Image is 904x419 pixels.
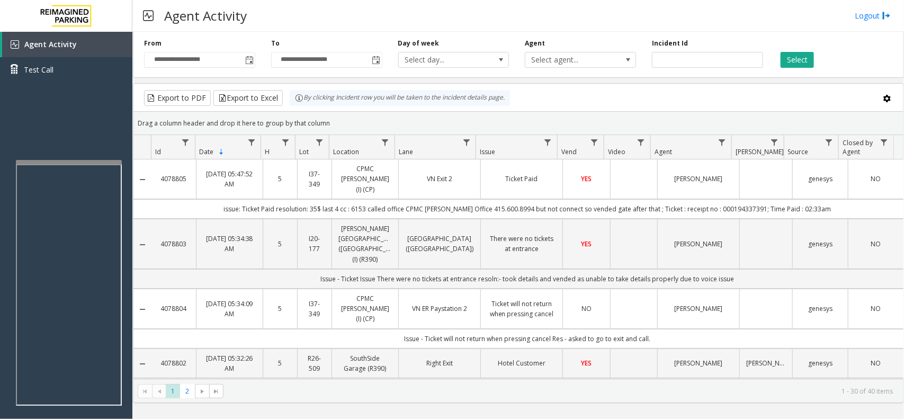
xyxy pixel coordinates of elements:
a: Lot Filter Menu [312,135,327,149]
a: VN ER Paystation 2 [405,304,474,314]
a: [PERSON_NAME] [664,174,733,184]
a: 4078804 [158,304,190,314]
a: Issue Filter Menu [541,135,555,149]
a: genesys [799,174,842,184]
a: [PERSON_NAME] [746,358,786,368]
span: [PERSON_NAME] [736,147,784,156]
span: YES [581,174,592,183]
span: Id [155,147,161,156]
span: Test Call [24,64,53,75]
span: Go to the next page [195,384,209,399]
a: SouthSide Garage (R390) [338,353,392,373]
a: I37-349 [304,299,325,319]
span: Agent Activity [24,39,77,49]
span: YES [581,359,592,368]
a: Id Filter Menu [178,135,193,149]
button: Export to Excel [213,90,283,106]
a: NO [855,304,897,314]
span: Location [333,147,359,156]
button: Select [781,52,814,68]
a: 4078805 [158,174,190,184]
span: Agent [655,147,672,156]
a: YES [569,358,603,368]
a: NO [855,239,897,249]
label: Day of week [398,39,440,48]
span: H [265,147,270,156]
a: YES [569,239,603,249]
a: H Filter Menu [278,135,292,149]
span: Date [199,147,213,156]
a: 5 [270,174,291,184]
span: NO [581,304,592,313]
a: Collapse Details [133,240,151,249]
a: NO [855,358,897,368]
span: Page 2 [180,384,194,398]
a: 5 [270,358,291,368]
span: Select day... [399,52,487,67]
span: Toggle popup [243,52,255,67]
label: Agent [525,39,545,48]
a: genesys [799,304,842,314]
a: [PERSON_NAME] [664,358,733,368]
td: Issue - Ticket Issue There were no tickets at entrance resoln:- took details and vended as unable... [151,269,903,289]
a: VN Exit 2 [405,174,474,184]
a: [GEOGRAPHIC_DATA] ([GEOGRAPHIC_DATA]) [405,234,474,254]
a: Collapse Details [133,175,151,184]
label: From [144,39,162,48]
span: Select agent... [525,52,613,67]
button: Export to PDF [144,90,211,106]
a: CPMC [PERSON_NAME] (I) (CP) [338,293,392,324]
td: issue: Hotel Customer resolution: took details and vend gate ; Customer : [PERSON_NAME]; Hotel Ro... [151,378,903,398]
a: Vend Filter Menu [587,135,602,149]
span: Source [788,147,809,156]
a: [PERSON_NAME] [664,304,733,314]
a: 4078803 [158,239,190,249]
span: Issue [480,147,496,156]
a: Agent Filter Menu [715,135,729,149]
div: Data table [133,135,903,379]
a: 4078802 [158,358,190,368]
td: Issue - Ticket will not return when pressing cancel Res - asked to go to exit and call. [151,329,903,349]
span: NO [871,304,881,313]
a: genesys [799,239,842,249]
a: [PERSON_NAME][GEOGRAPHIC_DATA] ([GEOGRAPHIC_DATA]) (I) (R390) [338,224,392,264]
a: [DATE] 05:34:38 AM [203,234,256,254]
span: NO [871,174,881,183]
img: pageIcon [143,3,154,29]
a: CPMC [PERSON_NAME] (I) (CP) [338,164,392,194]
a: Right Exit [405,358,474,368]
label: To [271,39,280,48]
a: [PERSON_NAME] [664,239,733,249]
h3: Agent Activity [159,3,252,29]
span: Closed by Agent [843,138,873,156]
a: Ticket Paid [487,174,556,184]
span: Vend [561,147,577,156]
a: 5 [270,304,291,314]
a: genesys [799,358,842,368]
span: Lane [399,147,413,156]
a: YES [569,174,603,184]
a: Location Filter Menu [378,135,392,149]
a: Source Filter Menu [822,135,836,149]
a: [DATE] 05:47:52 AM [203,169,256,189]
img: 'icon' [11,40,19,49]
span: Go to the last page [212,387,220,396]
a: R26-509 [304,353,325,373]
a: Video Filter Menu [634,135,648,149]
a: 5 [270,239,291,249]
a: Agent Activity [2,32,132,57]
div: Drag a column header and drop it here to group by that column [133,114,903,132]
a: There were no tickets at entrance [487,234,556,254]
span: NO [871,359,881,368]
span: Video [608,147,625,156]
span: Go to the last page [209,384,223,399]
a: Collapse Details [133,360,151,368]
a: Hotel Customer [487,358,556,368]
a: Parker Filter Menu [767,135,782,149]
a: Closed by Agent Filter Menu [877,135,891,149]
span: Go to the next page [198,387,207,396]
span: Lot [299,147,309,156]
a: I37-349 [304,169,325,189]
a: [DATE] 05:32:26 AM [203,353,256,373]
img: logout [882,10,891,21]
